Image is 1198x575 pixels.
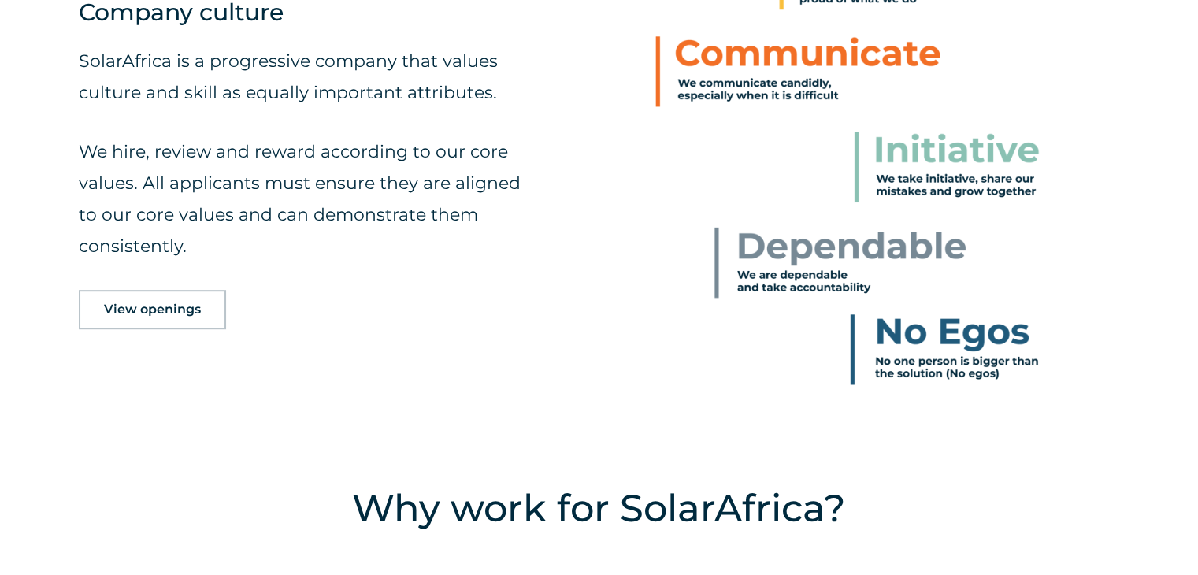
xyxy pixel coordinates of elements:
[79,50,498,103] span: SolarAfrica is a progressive company that values culture and skill as equally important attributes.
[104,303,201,316] span: View openings
[79,141,521,257] span: We hire, review and reward according to our core values. All applicants must ensure they are alig...
[224,480,974,536] h4: Why work for SolarAfrica?
[79,290,226,329] a: View openings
